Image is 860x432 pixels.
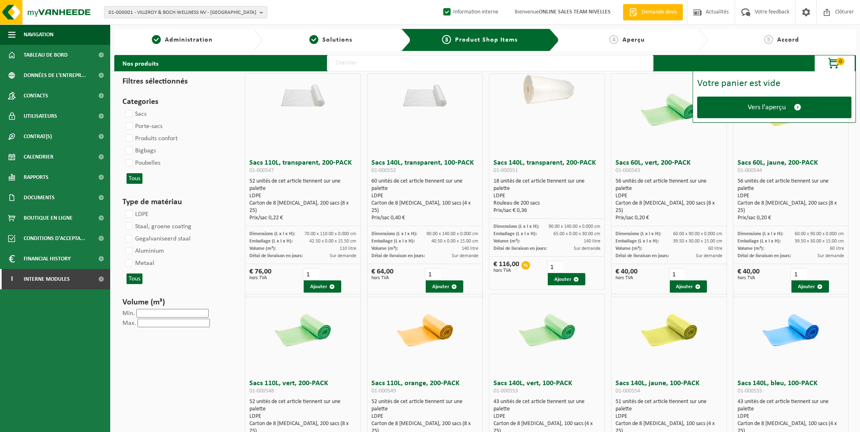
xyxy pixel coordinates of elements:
div: Rouleau de 200 sacs [493,200,600,207]
div: 56 unités de cet article tiennent sur une palette [738,178,844,222]
div: 56 unités de cet article tiennent sur une palette [616,178,722,222]
label: Gegalvaniseerd staal [124,233,191,245]
button: Ajouter [304,280,341,293]
img: 01-000543 [634,74,704,143]
div: Prix/sac 0,22 € [249,214,356,222]
span: hors TVA [616,276,638,280]
span: 60 litre [830,246,844,251]
span: 01-000553 [493,388,518,394]
span: Volume (m³): [371,246,398,251]
label: Sacs [124,108,147,120]
span: Contrat(s) [24,126,52,147]
strong: ONLINE SALES TEAM NIVELLES [539,9,611,15]
span: Sur demande [574,246,600,251]
label: Metaal [124,257,154,269]
span: 4 [609,35,618,44]
span: 40.50 x 0.00 x 15.00 cm [431,239,478,244]
h3: Sacs 110L, orange, 200-PACK [371,380,478,396]
span: Sur demande [696,253,722,258]
button: 0 [814,55,855,71]
span: Utilisateurs [24,106,57,126]
span: Dimensions (L x l x H): [616,231,661,236]
button: Ajouter [791,280,829,293]
h3: Sacs 110L, vert, 200-PACK [249,380,356,396]
h3: Sacs 110L, transparent, 200-PACK [249,159,356,176]
div: LDPE [738,413,844,420]
span: hors TVA [738,276,760,280]
span: Vers l'aperçu [748,103,786,112]
span: Sur demande [452,253,478,258]
span: 01-000554 [616,388,640,394]
span: Contacts [24,86,48,106]
span: hors TVA [371,276,393,280]
div: LDPE [371,413,478,420]
label: LDPE [124,208,149,220]
span: Dimensions (L x l x H): [493,224,539,229]
span: Délai de livraison en jours: [371,253,425,258]
span: Accord [777,37,799,43]
label: Produits confort [124,132,178,145]
div: LDPE [493,413,600,420]
span: Données de l'entrepr... [24,65,86,86]
div: Votre panier est vide [697,79,851,88]
a: 3Product Shop Items [417,35,543,45]
div: LDPE [616,413,722,420]
button: Tous [127,173,142,184]
span: 01-000001 - VILLEROY & BOCH WELLNESS NV - [GEOGRAPHIC_DATA] [109,7,256,19]
span: Conditions d'accepta... [24,228,85,249]
span: 01-000544 [738,168,762,174]
button: 01-000001 - VILLEROY & BOCH WELLNESS NV - [GEOGRAPHIC_DATA] [104,6,267,18]
img: 01-000548 [268,294,338,364]
span: 01-000549 [371,388,396,394]
span: 42.50 x 0.00 x 15.50 cm [309,239,356,244]
img: 01-000554 [634,294,704,364]
span: Documents [24,187,55,208]
span: Solutions [322,37,352,43]
span: 65.00 x 0.00 x 30.00 cm [553,231,600,236]
span: 60 litre [708,246,722,251]
span: Tableau de bord [24,45,68,65]
span: 110 litre [340,246,356,251]
div: LDPE [616,192,722,200]
span: 01-000555 [738,388,762,394]
span: Navigation [24,24,53,45]
button: Ajouter [426,280,463,293]
span: Délai de livraison en jours: [249,253,303,258]
span: 0 [836,57,844,65]
div: LDPE [249,413,356,420]
div: Carton de 8 [MEDICAL_DATA], 200 sacs (8 x 25) [738,200,844,214]
span: Volume (m³): [738,246,764,251]
span: Délai de livraison en jours: [493,246,547,251]
h3: Sacs 60L, jaune, 200-PACK [738,159,844,176]
button: Tous [127,273,142,284]
input: 1 [303,268,319,280]
div: € 40,00 [738,268,760,280]
span: 70.00 x 110.00 x 0.000 cm [304,231,356,236]
span: Volume (m³): [616,246,642,251]
button: Ajouter [670,280,707,293]
span: Demande devis [640,8,679,16]
label: Aluminium [124,245,164,257]
label: Max. [122,320,136,326]
img: 01-000555 [756,294,825,364]
div: 52 unités de cet article tiennent sur une palette [249,178,356,222]
div: Carton de 8 [MEDICAL_DATA], 100 sacs (4 x 25) [371,200,478,214]
a: 5Accord [712,35,852,45]
h2: Nos produits [114,55,167,71]
div: € 116,00 [493,261,519,273]
span: Calendrier [24,147,53,167]
span: Sur demande [818,253,844,258]
span: 2 [309,35,318,44]
div: € 64,00 [371,268,393,280]
div: Prix/sac 0,20 € [738,214,844,222]
span: 90.00 x 140.00 x 0.000 cm [427,231,478,236]
span: Emballage (L x l x H): [249,239,293,244]
input: 1 [547,261,563,273]
div: Prix/sac 0,40 € [371,214,478,222]
div: 18 unités de cet article tiennent sur une palette [493,178,600,214]
label: Information interne [442,6,498,18]
h3: Sacs 140L, jaune, 100-PACK [616,380,722,396]
div: Carton de 8 [MEDICAL_DATA], 200 sacs (8 x 25) [249,200,356,214]
span: 01-000548 [249,388,274,394]
span: 01-000547 [249,168,274,174]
